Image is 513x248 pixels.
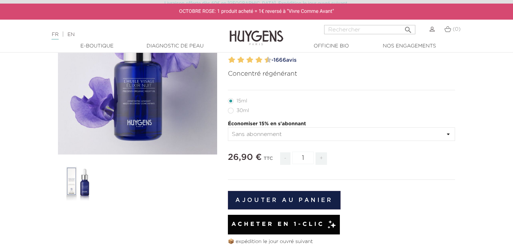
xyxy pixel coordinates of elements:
[228,98,256,104] label: 15ml
[245,55,248,65] label: 5
[228,238,455,246] p: 📦 expédition le jour ouvré suivant
[228,108,258,113] label: 30ml
[257,55,262,65] label: 8
[292,152,314,164] input: Quantité
[404,24,412,32] i: 
[269,55,455,66] a: -1666avis
[228,120,455,128] p: Économiser 15% en s'abonnant
[228,153,262,162] span: 26,90 €
[228,191,341,209] button: Ajouter au panier
[227,55,229,65] label: 1
[236,55,238,65] label: 3
[295,42,367,50] a: Officine Bio
[67,32,74,37] a: EN
[52,32,58,40] a: FR
[228,69,455,79] p: Concentré régénérant
[316,152,327,165] span: +
[48,30,208,39] div: |
[239,55,244,65] label: 4
[453,27,460,32] span: (0)
[61,42,133,50] a: E-Boutique
[139,42,211,50] a: Diagnostic de peau
[230,19,283,46] img: Huygens
[248,55,253,65] label: 6
[280,152,290,165] span: -
[266,55,272,65] label: 10
[254,55,256,65] label: 7
[402,23,415,32] button: 
[230,55,235,65] label: 2
[264,151,273,170] div: TTC
[373,42,445,50] a: Nos engagements
[324,25,415,34] input: Rechercher
[273,57,286,63] span: 1666
[263,55,265,65] label: 9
